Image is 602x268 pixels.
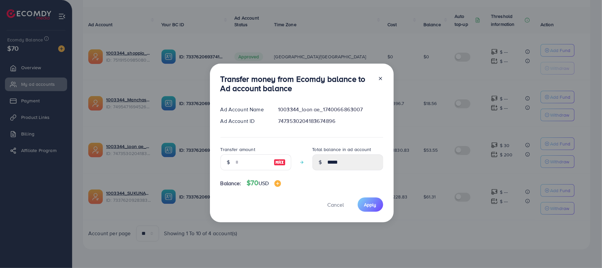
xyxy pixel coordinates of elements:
[221,180,241,187] span: Balance:
[274,158,286,166] img: image
[215,117,273,125] div: Ad Account ID
[259,180,269,187] span: USD
[312,146,371,153] label: Total balance in ad account
[328,201,344,208] span: Cancel
[319,197,352,212] button: Cancel
[247,179,281,187] h4: $70
[221,74,373,93] h3: Transfer money from Ecomdy balance to Ad account balance
[273,117,388,125] div: 7473530204183674896
[274,180,281,187] img: image
[273,106,388,113] div: 1003344_loon ae_1740066863007
[574,238,597,263] iframe: Chat
[364,201,377,208] span: Apply
[215,106,273,113] div: Ad Account Name
[358,197,383,212] button: Apply
[221,146,255,153] label: Transfer amount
